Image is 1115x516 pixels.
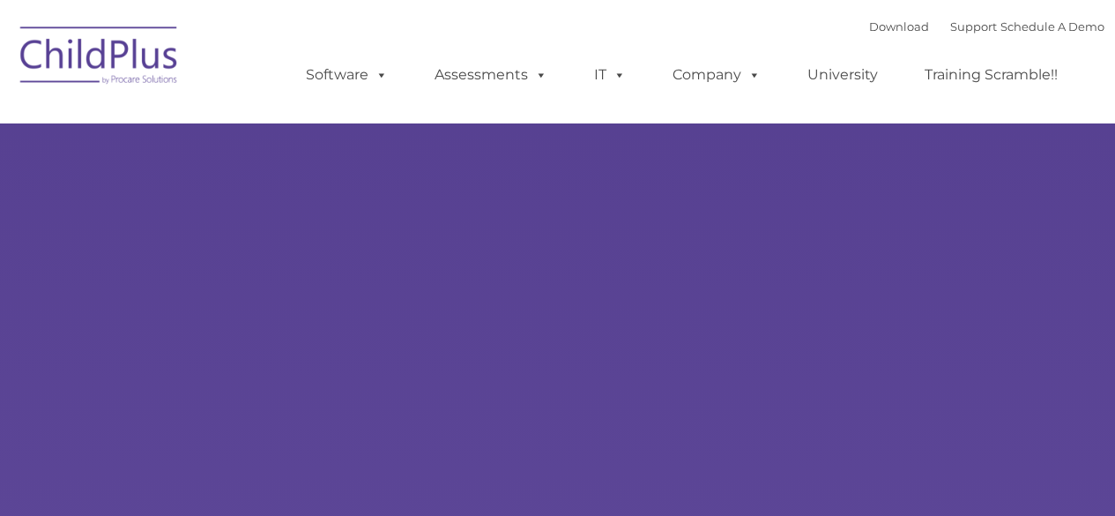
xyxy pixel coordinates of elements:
a: University [790,57,896,93]
a: Software [288,57,405,93]
a: Download [869,19,929,34]
img: ChildPlus by Procare Solutions [11,14,188,102]
font: | [869,19,1104,34]
a: IT [576,57,643,93]
a: Schedule A Demo [1000,19,1104,34]
a: Training Scramble!! [907,57,1075,93]
a: Assessments [417,57,565,93]
a: Support [950,19,997,34]
a: Company [655,57,778,93]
